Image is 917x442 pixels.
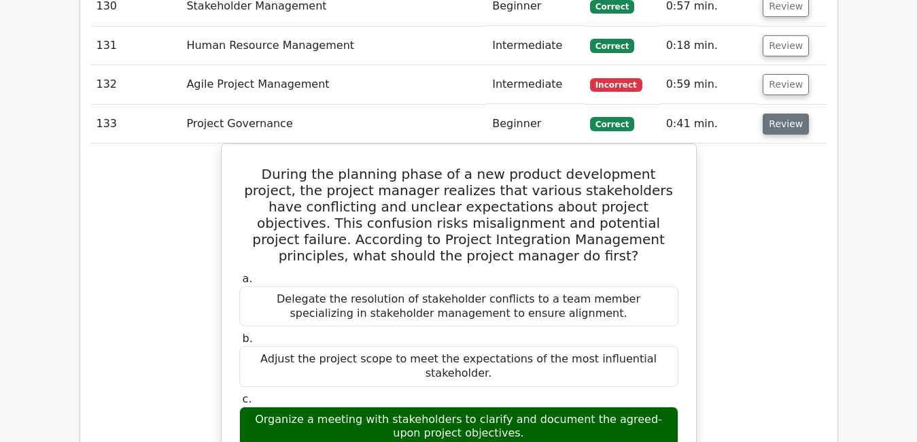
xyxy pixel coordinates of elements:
[243,332,253,345] span: b.
[239,346,678,387] div: Adjust the project scope to meet the expectations of the most influential stakeholder.
[243,392,252,405] span: c.
[763,74,809,95] button: Review
[487,105,585,143] td: Beginner
[91,65,181,104] td: 132
[590,39,634,52] span: Correct
[181,27,487,65] td: Human Resource Management
[661,105,758,143] td: 0:41 min.
[243,272,253,285] span: a.
[239,286,678,327] div: Delegate the resolution of stakeholder conflicts to a team member specializing in stakeholder man...
[661,27,758,65] td: 0:18 min.
[590,117,634,131] span: Correct
[763,114,809,135] button: Review
[238,166,680,264] h5: During the planning phase of a new product development project, the project manager realizes that...
[91,105,181,143] td: 133
[91,27,181,65] td: 131
[590,78,642,92] span: Incorrect
[763,35,809,56] button: Review
[181,105,487,143] td: Project Governance
[487,65,585,104] td: Intermediate
[661,65,758,104] td: 0:59 min.
[487,27,585,65] td: Intermediate
[181,65,487,104] td: Agile Project Management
